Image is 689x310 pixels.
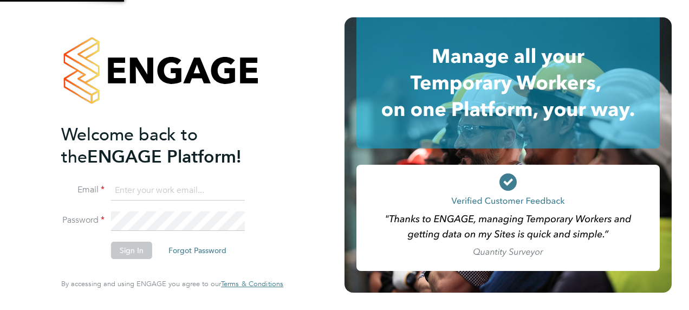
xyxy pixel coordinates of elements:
[221,279,283,288] span: Terms & Conditions
[61,215,105,226] label: Password
[111,242,152,259] button: Sign In
[221,280,283,288] a: Terms & Conditions
[61,124,198,167] span: Welcome back to the
[61,124,272,168] h2: ENGAGE Platform!
[61,279,283,288] span: By accessing and using ENGAGE you agree to our
[61,184,105,196] label: Email
[111,181,245,201] input: Enter your work email...
[160,242,235,259] button: Forgot Password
